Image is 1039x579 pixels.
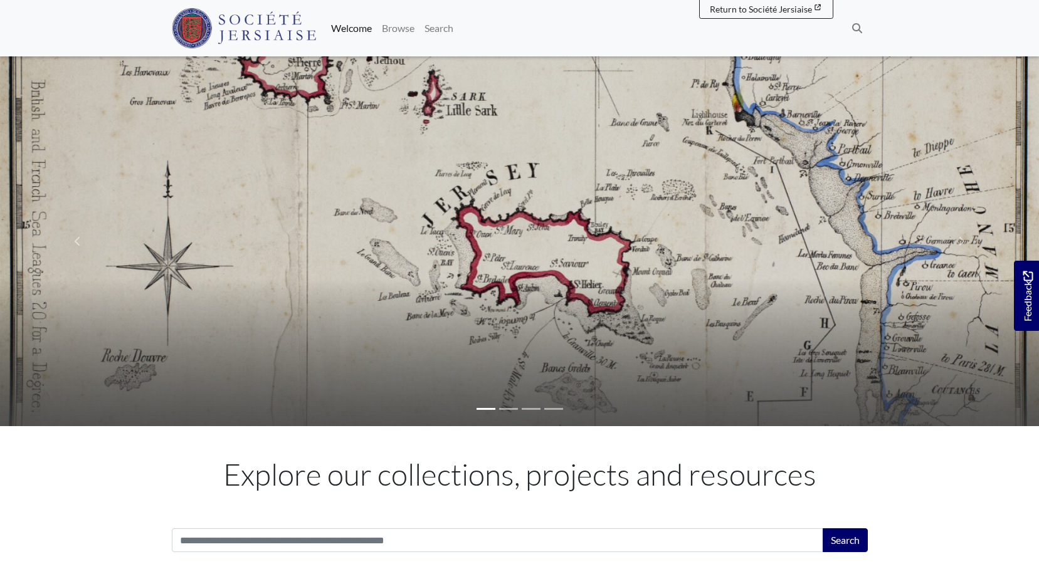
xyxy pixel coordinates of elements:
[172,528,823,552] input: Search this collection...
[419,16,458,41] a: Search
[172,5,317,51] a: Société Jersiaise logo
[883,56,1039,426] a: Move to next slideshow image
[172,456,868,493] h1: Explore our collections, projects and resources
[377,16,419,41] a: Browse
[823,528,868,552] button: Search
[710,4,812,14] span: Return to Société Jersiaise
[172,8,317,48] img: Société Jersiaise
[326,16,377,41] a: Welcome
